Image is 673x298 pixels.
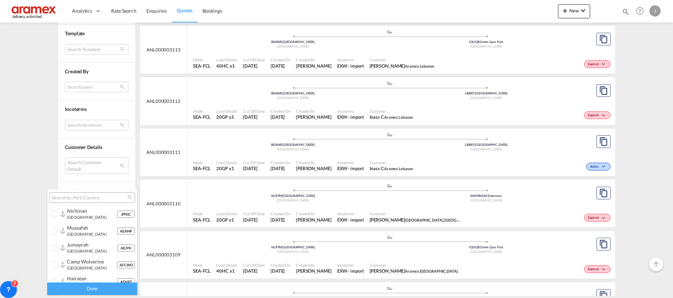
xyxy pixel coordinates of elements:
md-icon: icon-magnify [127,194,132,200]
div: jumayrah [67,242,117,248]
small: [GEOGRAPHIC_DATA] [67,266,107,270]
div: camp wolverine [67,259,117,265]
div: Done [47,283,137,295]
small: [GEOGRAPHIC_DATA] [67,249,107,253]
small: [GEOGRAPHIC_DATA] [67,232,107,236]
div: hairatan [67,275,117,281]
small: [GEOGRAPHIC_DATA] [67,215,107,219]
div: nichinan [67,208,117,214]
input: Search by Port/Country [51,195,127,201]
div: mussafah [67,225,117,231]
